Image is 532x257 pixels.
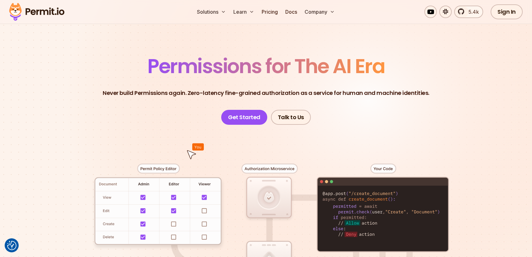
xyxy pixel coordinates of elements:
span: Permissions for The AI Era [147,52,385,80]
p: Never build Permissions again. Zero-latency fine-grained authorization as a service for human and... [103,89,429,97]
a: Sign In [491,4,523,19]
a: Pricing [259,6,280,18]
a: Talk to Us [271,110,311,125]
button: Company [302,6,337,18]
button: Consent Preferences [7,241,16,250]
button: Learn [231,6,257,18]
a: Docs [283,6,300,18]
img: Revisit consent button [7,241,16,250]
button: Solutions [194,6,228,18]
a: Get Started [221,110,267,125]
a: 5.4k [454,6,483,18]
img: Permit logo [6,1,67,22]
span: 5.4k [465,8,479,16]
